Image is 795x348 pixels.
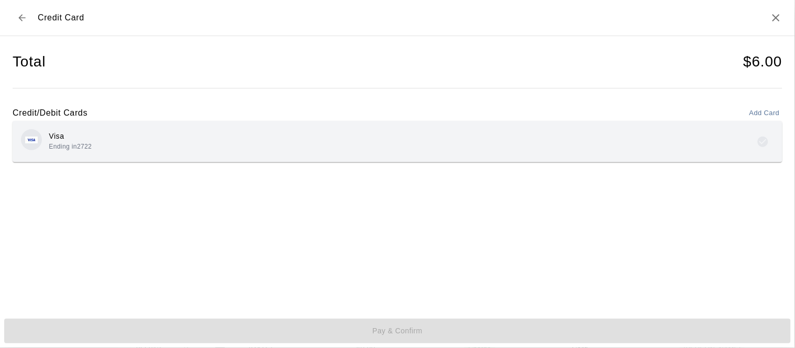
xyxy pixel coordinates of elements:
button: Back to checkout [13,8,31,27]
h6: Credit/Debit Cards [13,106,88,120]
span: Ending in 2722 [49,143,92,150]
button: Add Card [747,105,782,121]
h4: $ 6.00 [744,53,782,71]
div: Credit Card [13,8,84,27]
button: Credit card brand logoVisaEnding in2722 [13,121,782,162]
p: Visa [49,131,92,142]
img: Credit card brand logo [25,137,38,143]
h4: Total [13,53,46,71]
button: Close [770,12,782,24]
